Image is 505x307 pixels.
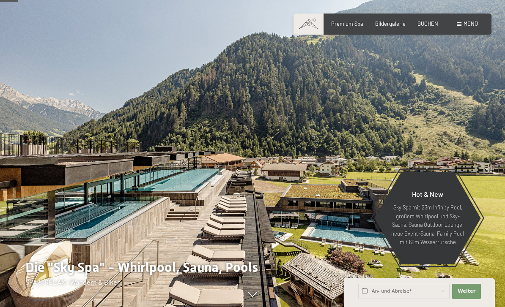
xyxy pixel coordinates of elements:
p: Sky Spa mit 23m Infinity Pool, großem Whirlpool und Sky-Sauna, Sauna Outdoor Lounge, neue Event-S... [391,203,464,246]
a: Bildergalerie [375,20,406,27]
span: Schnellanfrage [344,273,373,278]
a: Premium Spa [331,20,363,27]
a: Hot & New Sky Spa mit 23m Infinity Pool, großem Whirlpool und Sky-Sauna, Sauna Outdoor Lounge, ne... [374,172,481,265]
a: BUCHEN [417,20,438,27]
span: Weiter [458,288,475,295]
button: Weiter [452,284,481,299]
span: Menü [464,20,478,27]
span: Hot & New [412,190,443,198]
